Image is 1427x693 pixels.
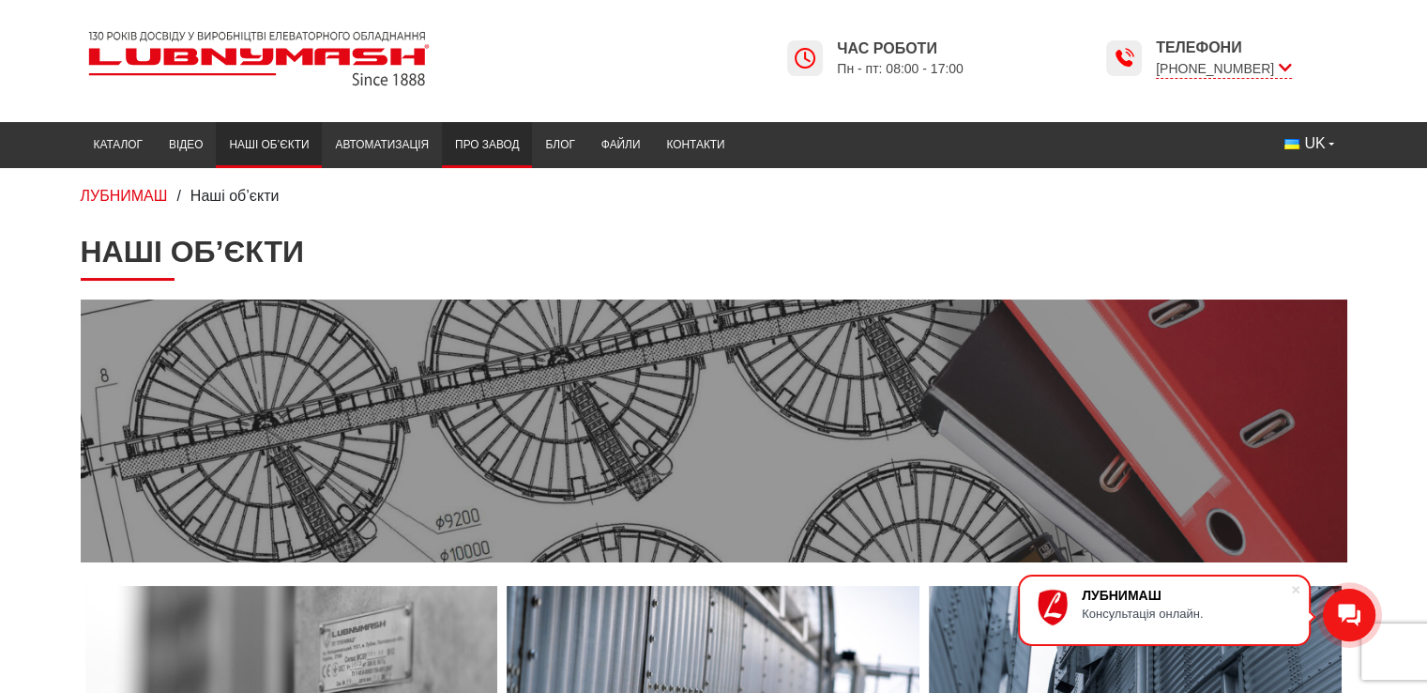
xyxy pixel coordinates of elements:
[1284,139,1299,149] img: Українська
[1304,133,1325,154] span: UK
[1082,588,1290,603] div: ЛУБНИМАШ
[1156,59,1292,79] span: [PHONE_NUMBER]
[81,188,168,204] a: ЛУБНИМАШ
[176,188,180,204] span: /
[1082,607,1290,621] div: Консультація онлайн.
[322,127,442,163] a: Автоматизація
[653,127,737,163] a: Контакти
[81,23,437,94] img: Lubnymash
[1156,38,1292,58] span: Телефони
[1271,127,1346,161] button: UK
[532,127,587,163] a: Блог
[794,47,816,69] img: Lubnymash time icon
[1113,47,1135,69] img: Lubnymash time icon
[81,234,1347,281] h1: Наші об’єкти
[216,127,322,163] a: Наші об’єкти
[156,127,216,163] a: Відео
[588,127,654,163] a: Файли
[190,188,280,204] span: Наші об’єкти
[837,38,964,59] span: Час роботи
[81,127,156,163] a: Каталог
[837,60,964,78] span: Пн - пт: 08:00 - 17:00
[442,127,532,163] a: Про завод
